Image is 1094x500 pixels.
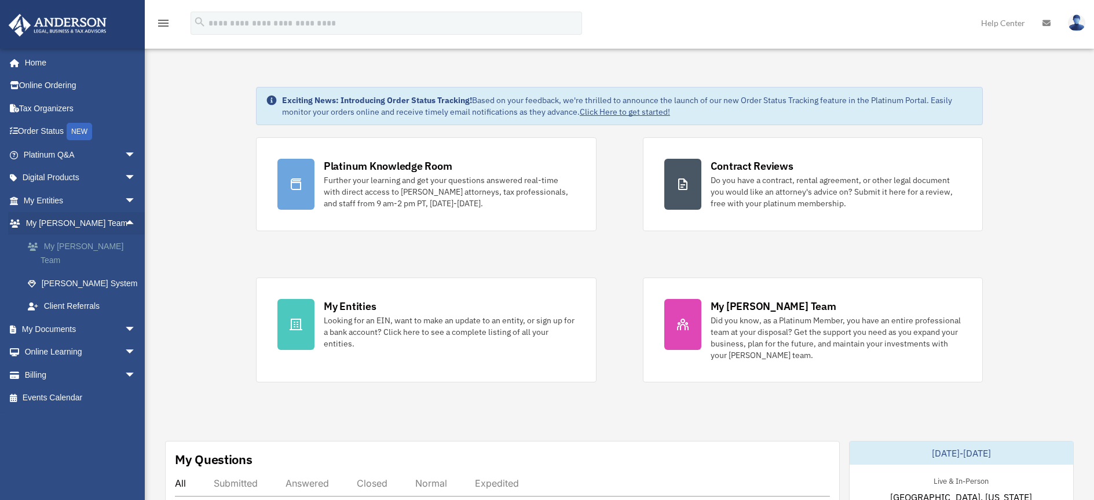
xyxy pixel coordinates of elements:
a: [PERSON_NAME] System [16,272,153,295]
div: All [175,477,186,489]
span: arrow_drop_down [125,166,148,190]
a: Platinum Knowledge Room Further your learning and get your questions answered real-time with dire... [256,137,597,231]
span: arrow_drop_up [125,212,148,236]
div: Platinum Knowledge Room [324,159,452,173]
div: Normal [415,477,447,489]
span: arrow_drop_down [125,189,148,213]
div: NEW [67,123,92,140]
strong: Exciting News: Introducing Order Status Tracking! [282,95,472,105]
a: Digital Productsarrow_drop_down [8,166,153,189]
a: My [PERSON_NAME] Teamarrow_drop_up [8,212,153,235]
div: Expedited [475,477,519,489]
div: Contract Reviews [711,159,793,173]
span: arrow_drop_down [125,317,148,341]
div: Answered [286,477,329,489]
i: search [193,16,206,28]
a: Home [8,51,148,74]
a: Online Ordering [8,74,153,97]
div: My [PERSON_NAME] Team [711,299,836,313]
div: [DATE]-[DATE] [850,441,1073,465]
a: My Documentsarrow_drop_down [8,317,153,341]
a: Tax Organizers [8,97,153,120]
div: My Questions [175,451,253,468]
span: arrow_drop_down [125,341,148,364]
div: Looking for an EIN, want to make an update to an entity, or sign up for a bank account? Click her... [324,315,575,349]
a: Events Calendar [8,386,153,410]
a: Contract Reviews Do you have a contract, rental agreement, or other legal document you would like... [643,137,983,231]
div: Further your learning and get your questions answered real-time with direct access to [PERSON_NAM... [324,174,575,209]
a: Order StatusNEW [8,120,153,144]
div: My Entities [324,299,376,313]
a: Billingarrow_drop_down [8,363,153,386]
a: Platinum Q&Aarrow_drop_down [8,143,153,166]
a: Client Referrals [16,295,153,318]
span: arrow_drop_down [125,143,148,167]
a: menu [156,20,170,30]
img: User Pic [1068,14,1085,31]
span: arrow_drop_down [125,363,148,387]
div: Based on your feedback, we're thrilled to announce the launch of our new Order Status Tracking fe... [282,94,973,118]
a: Click Here to get started! [580,107,670,117]
div: Closed [357,477,387,489]
a: My Entities Looking for an EIN, want to make an update to an entity, or sign up for a bank accoun... [256,278,597,382]
div: Did you know, as a Platinum Member, you have an entire professional team at your disposal? Get th... [711,315,962,361]
div: Do you have a contract, rental agreement, or other legal document you would like an attorney's ad... [711,174,962,209]
a: Online Learningarrow_drop_down [8,341,153,364]
a: My [PERSON_NAME] Team [16,235,153,272]
a: My [PERSON_NAME] Team Did you know, as a Platinum Member, you have an entire professional team at... [643,278,983,382]
div: Live & In-Person [924,474,998,486]
img: Anderson Advisors Platinum Portal [5,14,110,37]
div: Submitted [214,477,258,489]
a: My Entitiesarrow_drop_down [8,189,153,212]
i: menu [156,16,170,30]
